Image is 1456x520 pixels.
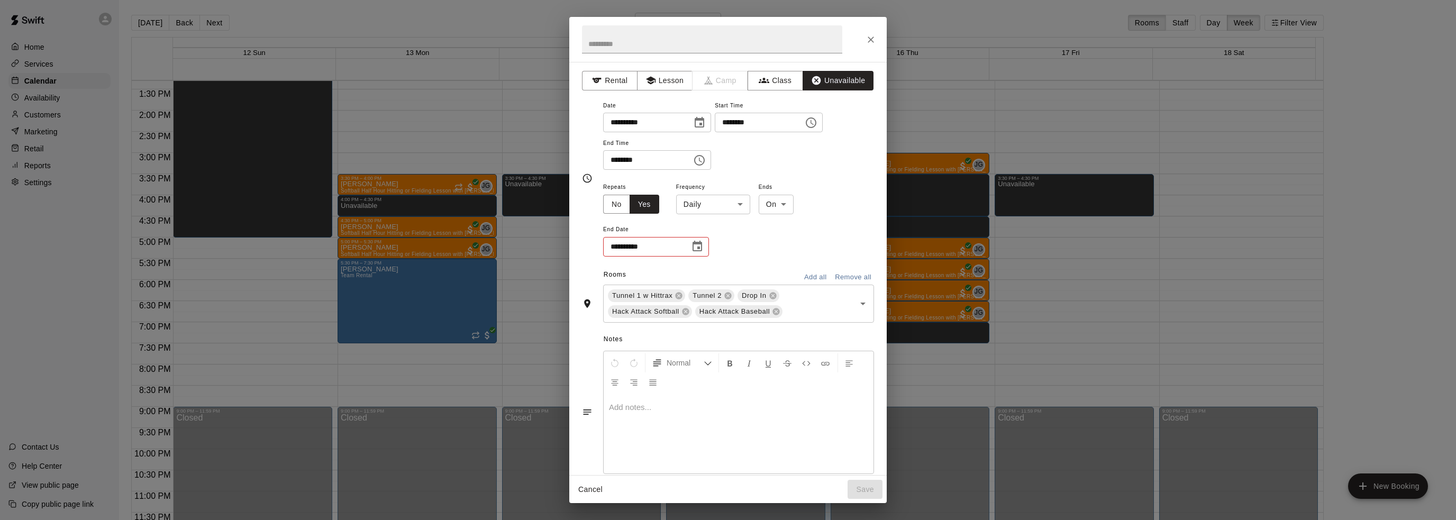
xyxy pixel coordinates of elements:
[759,195,794,214] div: On
[625,372,643,391] button: Right Align
[606,353,624,372] button: Undo
[800,112,822,133] button: Choose time, selected time is 5:30 PM
[688,289,734,302] div: Tunnel 2
[604,271,626,278] span: Rooms
[861,30,880,49] button: Close
[798,269,832,286] button: Add all
[689,112,710,133] button: Choose date, selected date is Oct 15, 2025
[797,353,815,372] button: Insert Code
[648,353,716,372] button: Formatting Options
[759,353,777,372] button: Format Underline
[687,236,708,257] button: Choose date
[748,71,803,90] button: Class
[582,173,593,184] svg: Timing
[625,353,643,372] button: Redo
[608,289,685,302] div: Tunnel 1 w Hittrax
[604,331,874,348] span: Notes
[603,180,668,195] span: Repeats
[667,358,704,368] span: Normal
[606,372,624,391] button: Center Align
[603,136,711,151] span: End Time
[608,306,684,317] span: Hack Attack Softball
[721,353,739,372] button: Format Bold
[695,306,774,317] span: Hack Attack Baseball
[603,223,709,237] span: End Date
[637,71,693,90] button: Lesson
[738,289,779,302] div: Drop In
[738,290,771,301] span: Drop In
[582,407,593,417] svg: Notes
[582,298,593,309] svg: Rooms
[840,353,858,372] button: Left Align
[630,195,659,214] button: Yes
[608,305,692,318] div: Hack Attack Softball
[740,353,758,372] button: Format Italics
[832,269,874,286] button: Remove all
[688,290,726,301] span: Tunnel 2
[603,195,659,214] div: outlined button group
[693,71,748,90] span: Camps can only be created in the Services page
[803,71,873,90] button: Unavailable
[715,99,823,113] span: Start Time
[608,290,677,301] span: Tunnel 1 w Hittrax
[644,372,662,391] button: Justify Align
[603,195,630,214] button: No
[689,150,710,171] button: Choose time, selected time is 5:45 PM
[574,480,607,499] button: Cancel
[582,71,638,90] button: Rental
[695,305,782,318] div: Hack Attack Baseball
[856,296,870,311] button: Open
[676,180,750,195] span: Frequency
[816,353,834,372] button: Insert Link
[778,353,796,372] button: Format Strikethrough
[603,99,711,113] span: Date
[676,195,750,214] div: Daily
[759,180,794,195] span: Ends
